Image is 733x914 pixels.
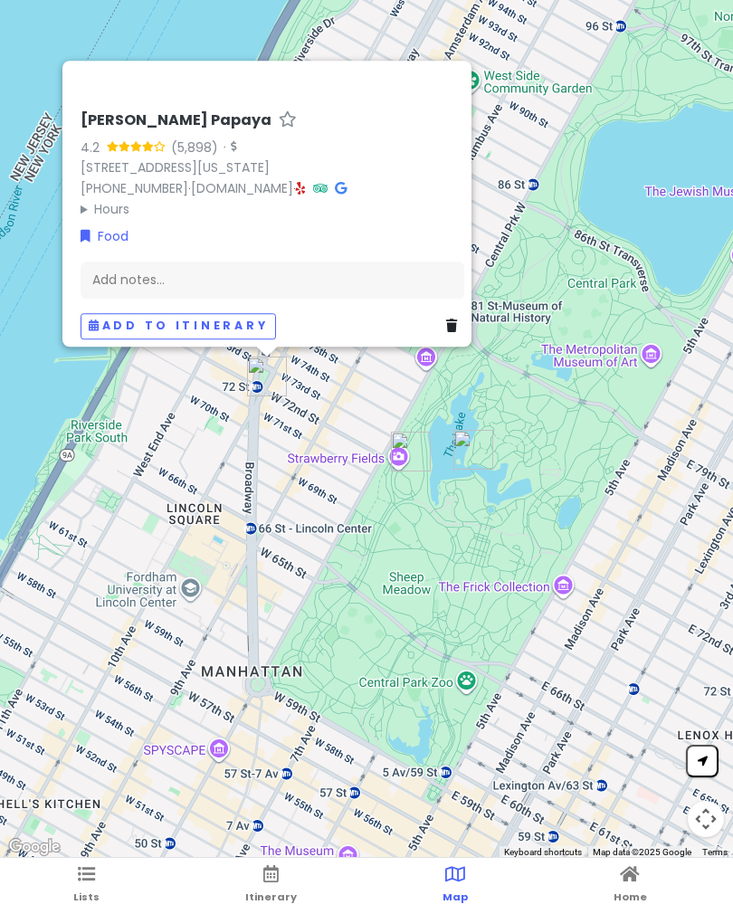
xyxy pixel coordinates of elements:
span: Itinerary [245,890,297,904]
span: Home [614,890,647,904]
a: Map [443,858,468,914]
div: Add notes... [81,261,464,299]
a: Open this area in Google Maps (opens a new window) [5,835,64,859]
button: Add to itinerary [81,313,276,339]
span: Map data ©2025 Google [593,847,691,857]
button: Map camera controls [688,801,724,837]
span: Lists [73,890,100,904]
div: 4.2 [81,138,107,157]
summary: Hours [81,199,464,219]
a: Home [614,858,647,914]
div: Strawberry Fields [384,424,438,479]
div: Gray's Papaya [240,349,294,404]
a: Lists [73,858,100,914]
a: Star place [279,111,297,130]
i: Google Maps [335,182,347,195]
a: [DOMAIN_NAME] [191,179,293,197]
div: (5,898) [171,138,218,157]
button: Keyboard shortcuts [504,846,582,859]
a: Terms [702,847,728,857]
a: [PHONE_NUMBER] [81,179,188,197]
h6: [PERSON_NAME] Papaya [81,111,271,130]
a: Food [81,226,129,246]
span: Map [443,890,468,904]
a: Itinerary [245,858,297,914]
i: Tripadvisor [313,182,328,195]
div: · · [81,111,464,219]
img: Google [5,835,64,859]
a: [STREET_ADDRESS][US_STATE] [81,158,270,176]
button: Close [428,61,471,104]
a: Delete place [446,316,464,336]
div: Bow Bridge [446,423,500,477]
div: · [218,139,236,157]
